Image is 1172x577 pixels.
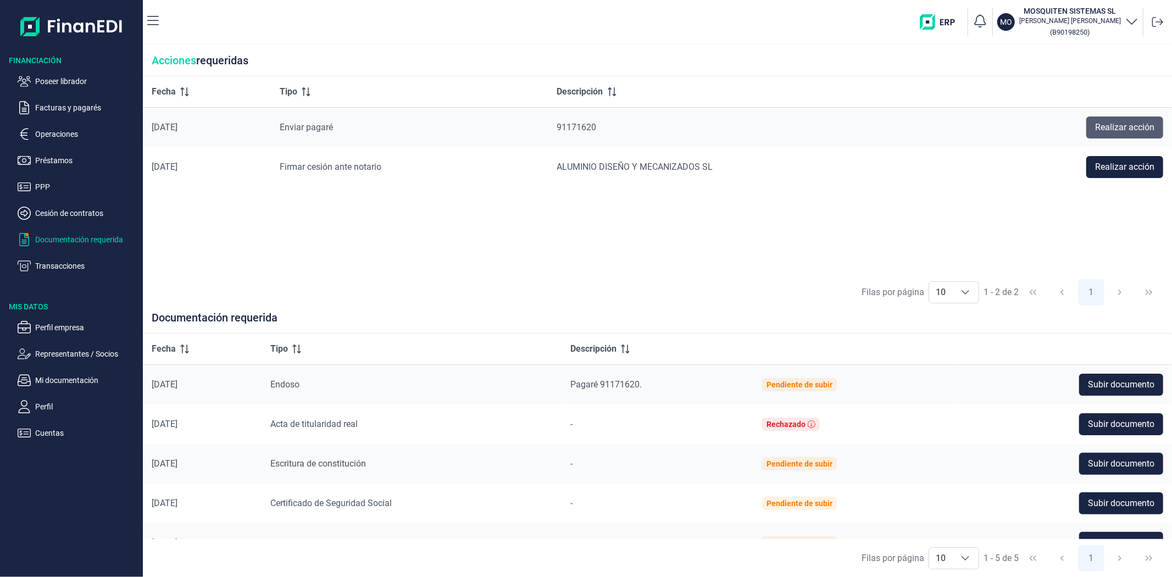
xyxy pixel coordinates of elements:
[1020,545,1046,572] button: First Page
[18,374,138,387] button: Mi documentación
[18,127,138,141] button: Operaciones
[570,537,573,548] span: -
[270,537,363,548] span: Certificado de Hacienda
[766,539,832,547] div: Pendiente de subir
[152,379,253,390] div: [DATE]
[35,259,138,273] p: Transacciones
[270,458,366,469] span: Escritura de constitución
[18,321,138,334] button: Perfil empresa
[1079,413,1163,435] button: Subir documento
[557,162,713,172] span: ALUMINIO DISEÑO Y MECANIZADOS SL
[1079,492,1163,514] button: Subir documento
[952,548,979,569] div: Choose
[35,374,138,387] p: Mi documentación
[570,379,642,390] span: Pagaré 91171620.
[152,122,262,133] div: [DATE]
[270,379,299,390] span: Endoso
[143,45,1172,76] div: requeridas
[1086,116,1163,138] button: Realizar acción
[1051,28,1090,36] small: Copiar cif
[1095,160,1154,174] span: Realizar acción
[280,162,381,172] span: Firmar cesión ante notario
[35,426,138,440] p: Cuentas
[35,180,138,193] p: PPP
[20,9,123,44] img: Logo de aplicación
[929,282,952,303] span: 10
[1088,418,1154,431] span: Subir documento
[1107,279,1133,306] button: Next Page
[270,498,392,508] span: Certificado de Seguridad Social
[1079,532,1163,554] button: Subir documento
[18,259,138,273] button: Transacciones
[18,75,138,88] button: Poseer librador
[1049,279,1075,306] button: Previous Page
[35,154,138,167] p: Préstamos
[1136,545,1162,572] button: Last Page
[152,162,262,173] div: [DATE]
[1107,545,1133,572] button: Next Page
[35,347,138,360] p: Representantes / Socios
[1136,279,1162,306] button: Last Page
[1095,121,1154,134] span: Realizar acción
[270,419,358,429] span: Acta de titularidad real
[997,5,1138,38] button: MOMOSQUITEN SISTEMAS SL[PERSON_NAME] [PERSON_NAME](B90198250)
[152,85,176,98] span: Fecha
[152,537,253,548] div: [DATE]
[984,288,1019,297] span: 1 - 2 de 2
[570,498,573,508] span: -
[18,426,138,440] button: Cuentas
[570,419,573,429] span: -
[35,207,138,220] p: Cesión de contratos
[1088,497,1154,510] span: Subir documento
[35,127,138,141] p: Operaciones
[143,311,1172,334] div: Documentación requerida
[18,347,138,360] button: Representantes / Socios
[18,233,138,246] button: Documentación requerida
[152,498,253,509] div: [DATE]
[1086,156,1163,178] button: Realizar acción
[35,321,138,334] p: Perfil empresa
[557,85,603,98] span: Descripción
[280,122,333,132] span: Enviar pagaré
[1088,457,1154,470] span: Subir documento
[18,154,138,167] button: Préstamos
[35,101,138,114] p: Facturas y pagarés
[984,554,1019,563] span: 1 - 5 de 5
[152,419,253,430] div: [DATE]
[766,380,832,389] div: Pendiente de subir
[766,499,832,508] div: Pendiente de subir
[1019,16,1121,25] p: [PERSON_NAME] [PERSON_NAME]
[557,122,597,132] span: 91171620
[1079,374,1163,396] button: Subir documento
[18,207,138,220] button: Cesión de contratos
[862,552,924,565] div: Filas por página
[152,54,196,67] span: Acciones
[1078,545,1104,572] button: Page 1
[570,458,573,469] span: -
[1000,16,1012,27] p: MO
[1078,279,1104,306] button: Page 1
[862,286,924,299] div: Filas por página
[152,458,253,469] div: [DATE]
[35,233,138,246] p: Documentación requerida
[929,548,952,569] span: 10
[35,75,138,88] p: Poseer librador
[766,420,806,429] div: Rechazado
[766,459,832,468] div: Pendiente de subir
[1019,5,1121,16] h3: MOSQUITEN SISTEMAS SL
[1049,545,1075,572] button: Previous Page
[35,400,138,413] p: Perfil
[920,14,963,30] img: erp
[152,342,176,356] span: Fecha
[270,342,288,356] span: Tipo
[18,180,138,193] button: PPP
[1079,453,1163,475] button: Subir documento
[1088,536,1154,550] span: Subir documento
[1020,279,1046,306] button: First Page
[18,101,138,114] button: Facturas y pagarés
[1088,378,1154,391] span: Subir documento
[18,400,138,413] button: Perfil
[280,85,297,98] span: Tipo
[952,282,979,303] div: Choose
[570,342,616,356] span: Descripción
